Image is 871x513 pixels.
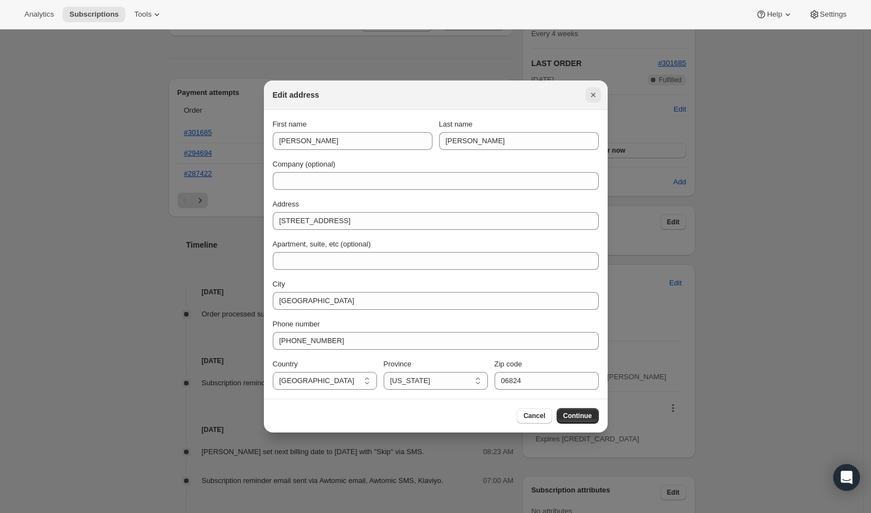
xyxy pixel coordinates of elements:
[517,408,552,424] button: Cancel
[128,7,169,22] button: Tools
[134,10,151,19] span: Tools
[69,10,119,19] span: Subscriptions
[273,89,319,100] h2: Edit address
[384,360,412,368] span: Province
[273,200,299,208] span: Address
[820,10,847,19] span: Settings
[24,10,54,19] span: Analytics
[585,87,601,103] button: Close
[273,160,335,168] span: Company (optional)
[63,7,125,22] button: Subscriptions
[802,7,853,22] button: Settings
[439,120,473,128] span: Last name
[749,7,799,22] button: Help
[273,320,320,328] span: Phone number
[563,411,592,420] span: Continue
[557,408,599,424] button: Continue
[833,464,860,491] div: Open Intercom Messenger
[273,120,307,128] span: First name
[273,280,285,288] span: City
[523,411,545,420] span: Cancel
[495,360,522,368] span: Zip code
[273,240,371,248] span: Apartment, suite, etc (optional)
[18,7,60,22] button: Analytics
[273,360,298,368] span: Country
[767,10,782,19] span: Help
